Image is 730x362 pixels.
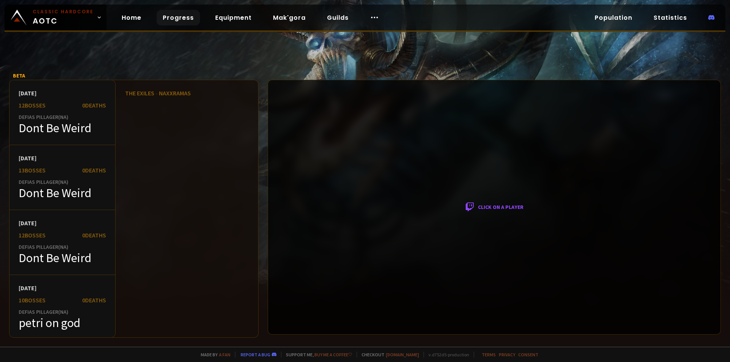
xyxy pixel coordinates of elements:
[19,243,106,250] div: Defias Pillager ( NA )
[19,185,106,201] div: Dont Be Weird
[19,231,46,239] div: 12 bosses
[19,120,106,136] div: Dont Be Weird
[9,71,29,84] div: BETA
[19,154,106,162] div: [DATE]
[518,352,538,357] a: Consent
[33,8,94,15] small: Classic Hardcore
[82,166,106,174] div: 0 Deaths
[482,352,496,357] a: Terms
[19,101,46,109] div: 12 bosses
[19,308,106,315] div: Defias Pillager ( NA )
[82,101,106,109] div: 0 Deaths
[357,352,419,357] span: Checkout
[157,10,200,25] a: Progress
[314,352,352,357] a: Buy me a coffee
[125,89,249,97] div: The Exiles Naxxramas
[19,166,46,174] div: 13 bosses
[19,219,106,227] div: [DATE]
[281,352,352,357] span: Support me,
[82,296,106,304] div: 0 Deaths
[267,10,312,25] a: Mak'gora
[321,10,355,25] a: Guilds
[156,89,158,97] span: -
[19,89,106,97] div: [DATE]
[219,352,230,357] a: a fan
[82,231,106,239] div: 0 Deaths
[386,352,419,357] a: [DOMAIN_NAME]
[647,10,693,25] a: Statistics
[268,80,721,335] div: Click on a player
[424,352,469,357] span: v. d752d5 - production
[5,5,106,30] a: Classic HardcoreAOTC
[241,352,270,357] a: Report a bug
[116,10,148,25] a: Home
[196,352,230,357] span: Made by
[19,296,46,304] div: 10 bosses
[19,179,106,185] div: Defias Pillager ( NA )
[19,284,106,292] div: [DATE]
[499,352,515,357] a: Privacy
[209,10,258,25] a: Equipment
[19,315,106,330] div: petri on god
[19,250,106,266] div: Dont Be Weird
[589,10,638,25] a: Population
[33,8,94,27] span: AOTC
[19,114,106,120] div: Defias Pillager ( NA )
